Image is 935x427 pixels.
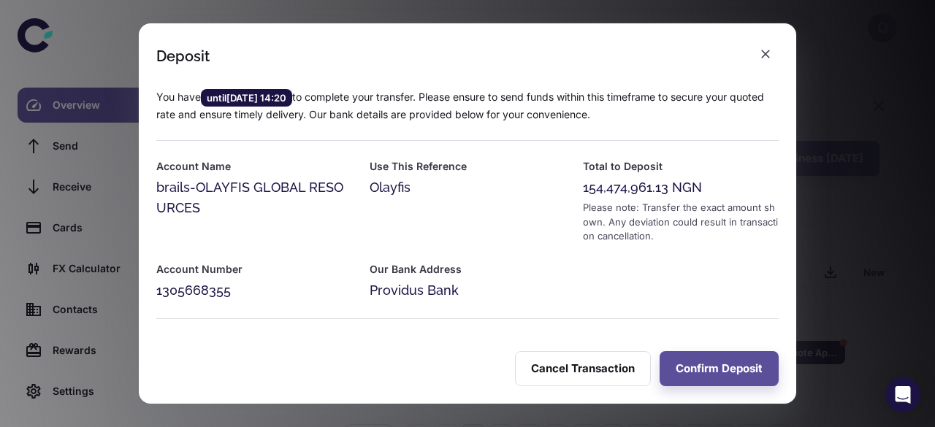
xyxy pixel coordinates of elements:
h6: Account Number [156,261,352,277]
div: 1305668355 [156,280,352,301]
div: Olayfis [370,177,565,198]
button: Cancel Transaction [515,351,651,386]
h6: Total to Deposit [583,158,779,174]
div: Open Intercom Messenger [885,377,920,412]
h6: Use This Reference [370,158,565,174]
button: Confirm Deposit [660,351,779,386]
div: brails-OLAYFIS GLOBAL RESOURCES [156,177,352,218]
div: Please note: Transfer the exact amount shown. Any deviation could result in transaction cancellat... [583,201,779,244]
div: Deposit [156,47,210,65]
div: Providus Bank [370,280,565,301]
h6: Account Name [156,158,352,174]
span: until [DATE] 14:20 [201,91,292,105]
p: You have to complete your transfer. Please ensure to send funds within this timeframe to secure y... [156,89,779,123]
div: 154,474,961.13 NGN [583,177,779,198]
h6: Our Bank Address [370,261,565,277]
